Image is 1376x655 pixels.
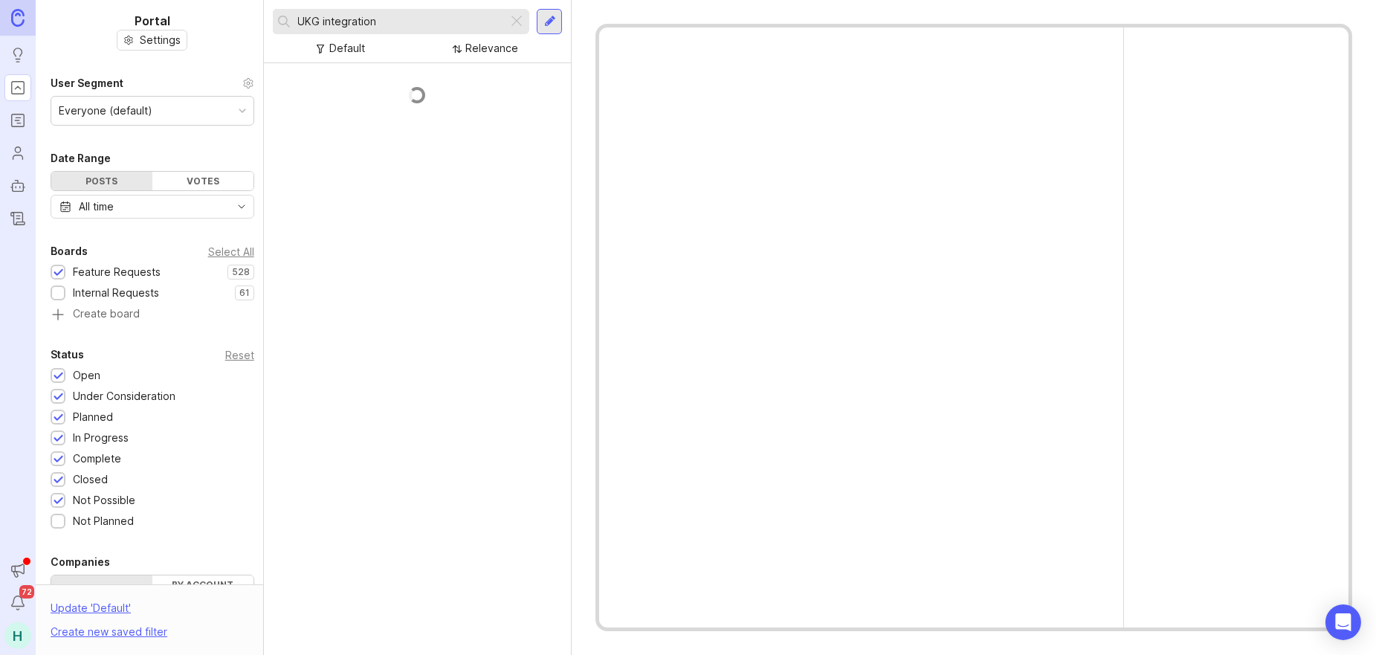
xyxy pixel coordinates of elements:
[225,351,254,359] div: Reset
[51,600,131,624] div: Update ' Default '
[4,42,31,68] a: Ideas
[4,622,31,649] button: H
[4,74,31,101] a: Portal
[79,199,114,215] div: All time
[4,590,31,616] button: Notifications
[51,74,123,92] div: User Segment
[73,264,161,280] div: Feature Requests
[73,513,134,529] div: Not Planned
[298,13,503,30] input: Search...
[230,201,253,213] svg: toggle icon
[51,624,167,640] div: Create new saved filter
[73,471,108,488] div: Closed
[4,557,31,584] button: Announcements
[152,172,253,190] div: Votes
[73,451,121,467] div: Complete
[73,388,175,404] div: Under Consideration
[51,309,254,322] a: Create board
[51,575,152,605] label: By name
[51,242,88,260] div: Boards
[1325,604,1361,640] div: Open Intercom Messenger
[73,367,100,384] div: Open
[73,409,113,425] div: Planned
[232,266,250,278] p: 528
[73,285,159,301] div: Internal Requests
[4,107,31,134] a: Roadmaps
[59,103,152,119] div: Everyone (default)
[239,287,250,299] p: 61
[4,140,31,167] a: Users
[51,553,110,571] div: Companies
[19,585,34,598] span: 72
[73,492,135,509] div: Not Possible
[329,40,365,57] div: Default
[117,30,187,51] button: Settings
[4,205,31,232] a: Changelog
[11,9,25,26] img: Canny Home
[73,430,129,446] div: In Progress
[208,248,254,256] div: Select All
[51,346,84,364] div: Status
[465,40,518,57] div: Relevance
[152,575,253,605] label: By account owner
[135,12,170,30] h1: Portal
[51,149,111,167] div: Date Range
[4,172,31,199] a: Autopilot
[140,33,181,48] span: Settings
[51,172,152,190] div: Posts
